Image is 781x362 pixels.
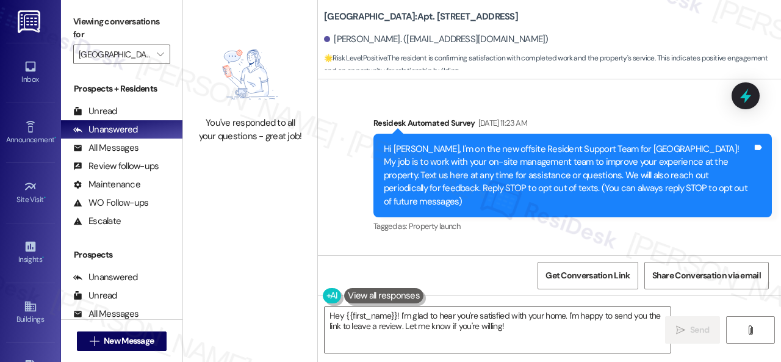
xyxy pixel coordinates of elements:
a: Site Visit • [6,176,55,209]
div: Prospects + Residents [61,82,182,95]
div: Unread [73,105,117,118]
img: empty-state [202,38,298,111]
span: New Message [104,335,154,347]
textarea: Hey {{first_name}}! I'm glad to hear you're satisfied with your home. I'm happy to send you the l... [325,307,671,353]
div: [DATE] 11:23 AM [475,117,527,129]
input: All communities [79,45,151,64]
a: Buildings [6,296,55,329]
i:  [157,49,164,59]
strong: 🌟 Risk Level: Positive [324,53,387,63]
span: • [54,134,56,142]
i:  [676,325,685,335]
div: You've responded to all your questions - great job! [196,117,304,143]
span: : The resident is confirming satisfaction with completed work and the property's service. This in... [324,52,781,78]
span: Share Conversation via email [652,269,761,282]
label: Viewing conversations for [73,12,170,45]
span: Get Conversation Link [545,269,630,282]
img: ResiDesk Logo [18,10,43,33]
a: Inbox [6,56,55,89]
span: • [42,253,44,262]
b: [GEOGRAPHIC_DATA]: Apt. [STREET_ADDRESS] [324,10,518,23]
div: Maintenance [73,178,140,191]
div: All Messages [73,142,139,154]
span: Property launch [409,221,460,231]
div: [PERSON_NAME]. ([EMAIL_ADDRESS][DOMAIN_NAME]) [324,33,549,46]
span: • [44,194,46,202]
button: Share Conversation via email [644,262,769,289]
div: Escalate [73,215,121,228]
div: Review follow-ups [73,160,159,173]
div: WO Follow-ups [73,197,148,209]
div: Residesk Automated Survey [373,117,772,134]
div: Unread [73,289,117,302]
i:  [90,336,99,346]
div: All Messages [73,308,139,320]
button: New Message [77,331,167,351]
div: Unanswered [73,271,138,284]
div: Tagged as: [373,217,772,235]
div: Hi [PERSON_NAME], I'm on the new offsite Resident Support Team for [GEOGRAPHIC_DATA]! My job is t... [384,143,752,208]
button: Send [665,316,720,344]
span: Send [690,324,709,336]
div: Unanswered [73,123,138,136]
a: Insights • [6,236,55,269]
button: Get Conversation Link [538,262,638,289]
i:  [746,325,755,335]
div: Prospects [61,248,182,261]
